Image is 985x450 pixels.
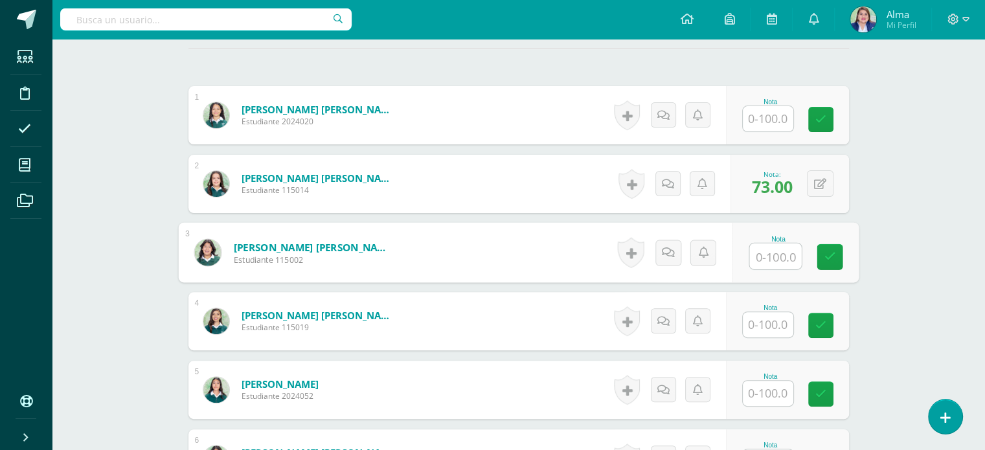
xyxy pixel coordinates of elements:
[886,19,916,30] span: Mi Perfil
[242,390,319,401] span: Estudiante 2024052
[742,373,799,380] div: Nota
[742,304,799,311] div: Nota
[749,243,801,269] input: 0-100.0
[242,103,397,116] a: [PERSON_NAME] [PERSON_NAME]
[203,377,229,403] img: 36401dd1118056176d29b60afdf4148b.png
[242,185,397,196] span: Estudiante 115014
[194,239,221,265] img: 881e1af756ec811c0895067eb3863392.png
[233,254,393,265] span: Estudiante 115002
[233,240,393,254] a: [PERSON_NAME] [PERSON_NAME]
[752,170,793,179] div: Nota:
[742,442,799,449] div: Nota
[850,6,876,32] img: 4ef993094213c5b03b2ee2ce6609450d.png
[242,377,319,390] a: [PERSON_NAME]
[743,381,793,406] input: 0-100.0
[203,171,229,197] img: cd3ffb3125deefca479a540aa7144015.png
[203,308,229,334] img: df2dabbe112bc44694071414d75461b8.png
[886,8,916,21] span: Alma
[749,235,808,242] div: Nota
[60,8,352,30] input: Busca un usuario...
[203,102,229,128] img: 7533830a65007a9ba9768a73d7963f82.png
[242,172,397,185] a: [PERSON_NAME] [PERSON_NAME]
[242,309,397,322] a: [PERSON_NAME] [PERSON_NAME]
[743,312,793,337] input: 0-100.0
[242,322,397,333] span: Estudiante 115019
[752,175,793,197] span: 73.00
[742,98,799,106] div: Nota
[242,116,397,127] span: Estudiante 2024020
[743,106,793,131] input: 0-100.0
